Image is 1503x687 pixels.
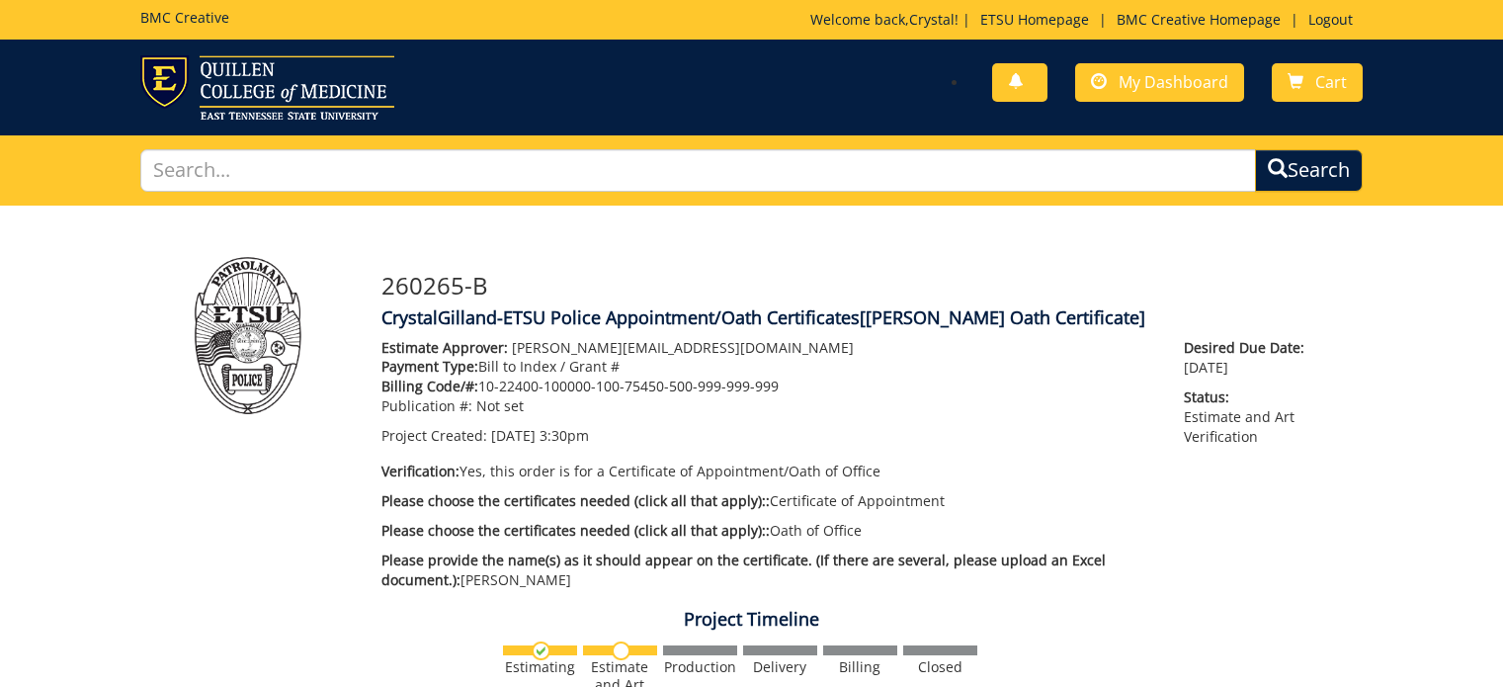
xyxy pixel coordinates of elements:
span: Status: [1184,387,1314,407]
p: Yes, this order is for a Certificate of Appointment/Oath of Office [381,462,1155,481]
div: Billing [823,658,897,676]
p: [PERSON_NAME][EMAIL_ADDRESS][DOMAIN_NAME] [381,338,1155,358]
p: Certificate of Appointment [381,491,1155,511]
h3: 260265-B [381,273,1315,299]
span: Billing Code/#: [381,377,478,395]
a: Crystal [909,10,955,29]
span: Desired Due Date: [1184,338,1314,358]
span: My Dashboard [1119,71,1228,93]
a: Cart [1272,63,1363,102]
span: Please choose the certificates needed (click all that apply):: [381,521,770,540]
span: Please provide the name(s) as it should appear on the certificate. (If there are several, please ... [381,551,1106,589]
span: Estimate Approver: [381,338,508,357]
div: Delivery [743,658,817,676]
span: Publication #: [381,396,472,415]
a: BMC Creative Homepage [1107,10,1291,29]
h4: Project Timeline [174,610,1330,630]
div: Production [663,658,737,676]
span: [[PERSON_NAME] Oath Certificate] [860,305,1145,329]
span: Payment Type: [381,357,478,376]
h4: CrystalGilland-ETSU Police Appointment/Oath Certificates [381,308,1315,328]
img: checkmark [532,642,550,660]
div: Closed [903,658,977,676]
span: Not set [476,396,524,415]
img: no [612,642,630,660]
div: Estimating [503,658,577,676]
p: Welcome back, ! | | | [810,10,1363,30]
p: 10-22400-100000-100-75450-500-999-999-999 [381,377,1155,396]
span: [DATE] 3:30pm [491,426,589,445]
img: Product featured image [189,253,305,416]
h5: BMC Creative [140,10,229,25]
span: Project Created: [381,426,487,445]
a: ETSU Homepage [970,10,1099,29]
a: Logout [1298,10,1363,29]
p: Bill to Index / Grant # [381,357,1155,377]
button: Search [1255,149,1363,192]
span: Cart [1315,71,1347,93]
img: ETSU logo [140,55,394,120]
p: Estimate and Art Verification [1184,387,1314,447]
input: Search... [140,149,1257,192]
span: Verification: [381,462,459,480]
span: Please choose the certificates needed (click all that apply):: [381,491,770,510]
p: Oath of Office [381,521,1155,541]
p: [DATE] [1184,338,1314,378]
p: [PERSON_NAME] [381,551,1155,590]
a: My Dashboard [1075,63,1244,102]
